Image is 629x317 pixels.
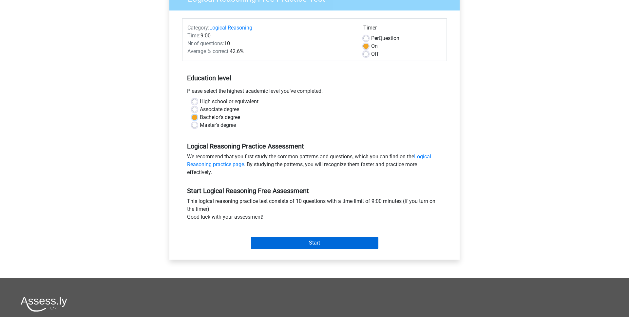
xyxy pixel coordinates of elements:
div: Please select the highest academic level you’ve completed. [182,87,447,98]
h5: Logical Reasoning Practice Assessment [187,142,442,150]
div: Timer [363,24,442,34]
label: Question [371,34,399,42]
div: 42.6% [182,48,358,55]
div: We recommend that you first study the common patterns and questions, which you can find on the . ... [182,153,447,179]
span: Average % correct: [187,48,230,54]
span: Time: [187,32,200,39]
label: Bachelor's degree [200,113,240,121]
a: Logical Reasoning [209,25,252,31]
div: 9:00 [182,32,358,40]
span: Per [371,35,379,41]
div: This logical reasoning practice test consists of 10 questions with a time limit of 9:00 minutes (... [182,197,447,224]
img: Assessly logo [21,296,67,312]
input: Start [251,237,378,249]
label: On [371,42,378,50]
span: Category: [187,25,209,31]
h5: Start Logical Reasoning Free Assessment [187,187,442,195]
span: Nr of questions: [187,40,224,47]
h5: Education level [187,71,442,85]
div: 10 [182,40,358,48]
label: High school or equivalent [200,98,258,106]
label: Associate degree [200,106,239,113]
label: Master's degree [200,121,236,129]
label: Off [371,50,379,58]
